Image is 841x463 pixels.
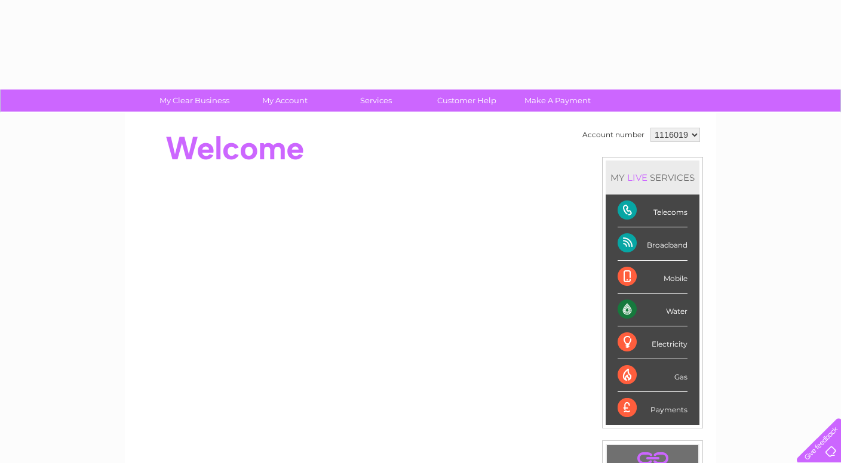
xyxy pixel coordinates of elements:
[618,359,687,392] div: Gas
[625,172,650,183] div: LIVE
[618,261,687,294] div: Mobile
[606,160,699,195] div: MY SERVICES
[618,227,687,260] div: Broadband
[618,195,687,227] div: Telecoms
[508,89,607,112] a: Make A Payment
[618,294,687,326] div: Water
[327,89,425,112] a: Services
[145,89,244,112] a: My Clear Business
[618,392,687,424] div: Payments
[618,326,687,359] div: Electricity
[579,125,647,145] td: Account number
[236,89,334,112] a: My Account
[418,89,516,112] a: Customer Help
